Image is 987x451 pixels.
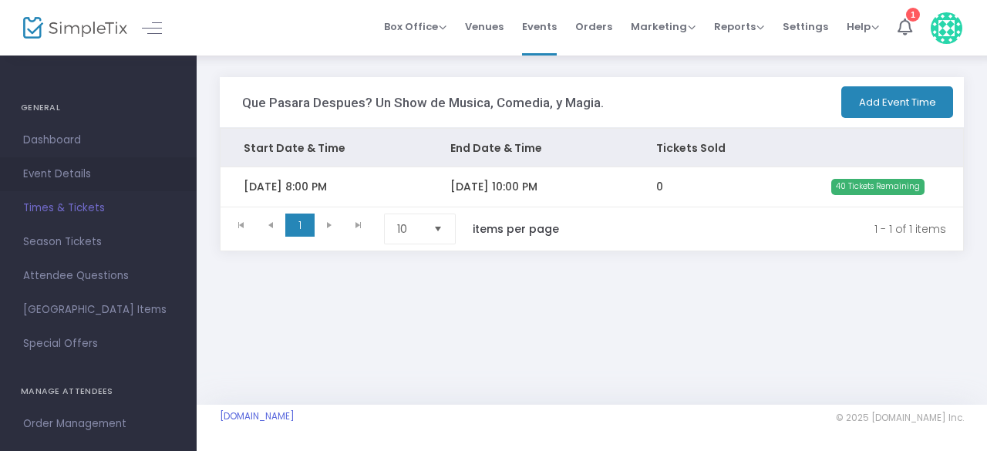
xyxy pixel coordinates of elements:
span: Order Management [23,414,173,434]
span: Help [847,19,879,34]
h4: MANAGE ATTENDEES [21,376,176,407]
h4: GENERAL [21,93,176,123]
span: Season Tickets [23,232,173,252]
span: Marketing [631,19,696,34]
span: 10 [397,221,421,237]
span: [GEOGRAPHIC_DATA] Items [23,300,173,320]
span: Page 1 [285,214,315,237]
span: [DATE] 8:00 PM [244,179,327,194]
span: Attendee Questions [23,266,173,286]
span: Special Offers [23,334,173,354]
span: © 2025 [DOMAIN_NAME] Inc. [836,412,964,424]
button: Add Event Time [841,86,953,118]
span: 0 [656,179,663,194]
th: End Date & Time [427,129,634,167]
th: Start Date & Time [221,129,427,167]
span: Reports [714,19,764,34]
span: Event Details [23,164,173,184]
span: 40 Tickets Remaining [831,179,925,194]
label: items per page [473,221,559,237]
span: Orders [575,7,612,46]
a: [DOMAIN_NAME] [220,410,295,422]
span: Venues [465,7,504,46]
button: Select [427,214,449,244]
span: Box Office [384,19,446,34]
div: 1 [906,8,920,22]
span: Dashboard [23,130,173,150]
span: Settings [783,7,828,46]
th: Tickets Sold [633,129,798,167]
span: Times & Tickets [23,198,173,218]
span: Events [522,7,557,46]
span: [DATE] 10:00 PM [450,179,537,194]
div: Data table [221,129,963,206]
kendo-pager-info: 1 - 1 of 1 items [591,214,946,244]
h3: Que Pasara Despues? Un Show de Musica, Comedia, y Magia. [242,95,604,110]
